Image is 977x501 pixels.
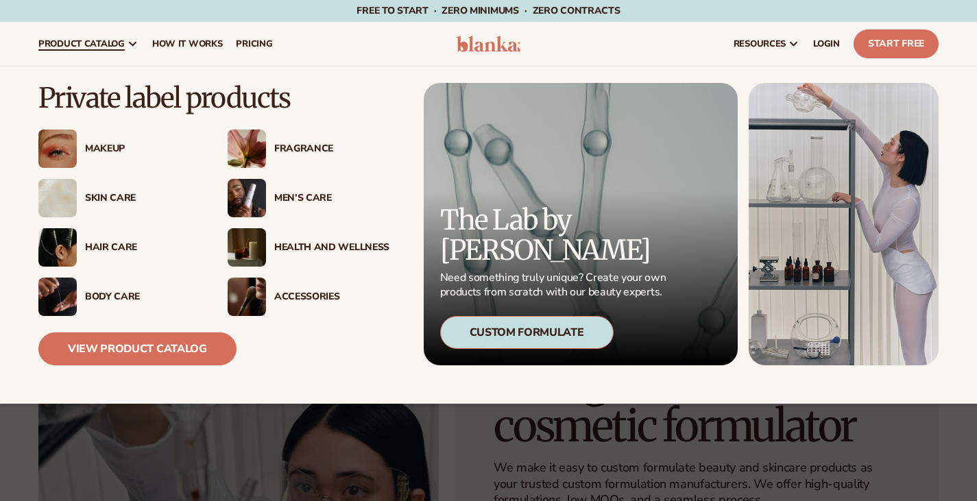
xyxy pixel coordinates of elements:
[38,278,77,316] img: Male hand applying moisturizer.
[38,83,389,113] p: Private label products
[274,242,389,254] div: Health And Wellness
[424,83,738,365] a: Microscopic product formula. The Lab by [PERSON_NAME] Need something truly unique? Create your ow...
[734,38,786,49] span: resources
[228,278,266,316] img: Female with makeup brush.
[228,130,389,168] a: Pink blooming flower. Fragrance
[727,22,806,66] a: resources
[228,179,266,217] img: Male holding moisturizer bottle.
[85,193,200,204] div: Skin Care
[85,143,200,155] div: Makeup
[806,22,847,66] a: LOGIN
[38,130,77,168] img: Female with glitter eye makeup.
[38,332,237,365] a: View Product Catalog
[457,36,521,52] img: logo
[357,4,620,17] span: Free to start · ZERO minimums · ZERO contracts
[274,193,389,204] div: Men’s Care
[228,228,389,267] a: Candles and incense on table. Health And Wellness
[38,38,125,49] span: product catalog
[236,38,272,49] span: pricing
[38,228,200,267] a: Female hair pulled back with clips. Hair Care
[228,130,266,168] img: Pink blooming flower.
[32,22,145,66] a: product catalog
[38,278,200,316] a: Male hand applying moisturizer. Body Care
[85,242,200,254] div: Hair Care
[85,291,200,303] div: Body Care
[228,278,389,316] a: Female with makeup brush. Accessories
[749,83,939,365] img: Female in lab with equipment.
[813,38,840,49] span: LOGIN
[38,179,200,217] a: Cream moisturizer swatch. Skin Care
[440,316,614,349] div: Custom Formulate
[854,29,939,58] a: Start Free
[440,205,671,265] p: The Lab by [PERSON_NAME]
[274,143,389,155] div: Fragrance
[229,22,279,66] a: pricing
[145,22,230,66] a: How It Works
[228,228,266,267] img: Candles and incense on table.
[38,130,200,168] a: Female with glitter eye makeup. Makeup
[38,179,77,217] img: Cream moisturizer swatch.
[38,228,77,267] img: Female hair pulled back with clips.
[274,291,389,303] div: Accessories
[440,271,671,300] p: Need something truly unique? Create your own products from scratch with our beauty experts.
[228,179,389,217] a: Male holding moisturizer bottle. Men’s Care
[152,38,223,49] span: How It Works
